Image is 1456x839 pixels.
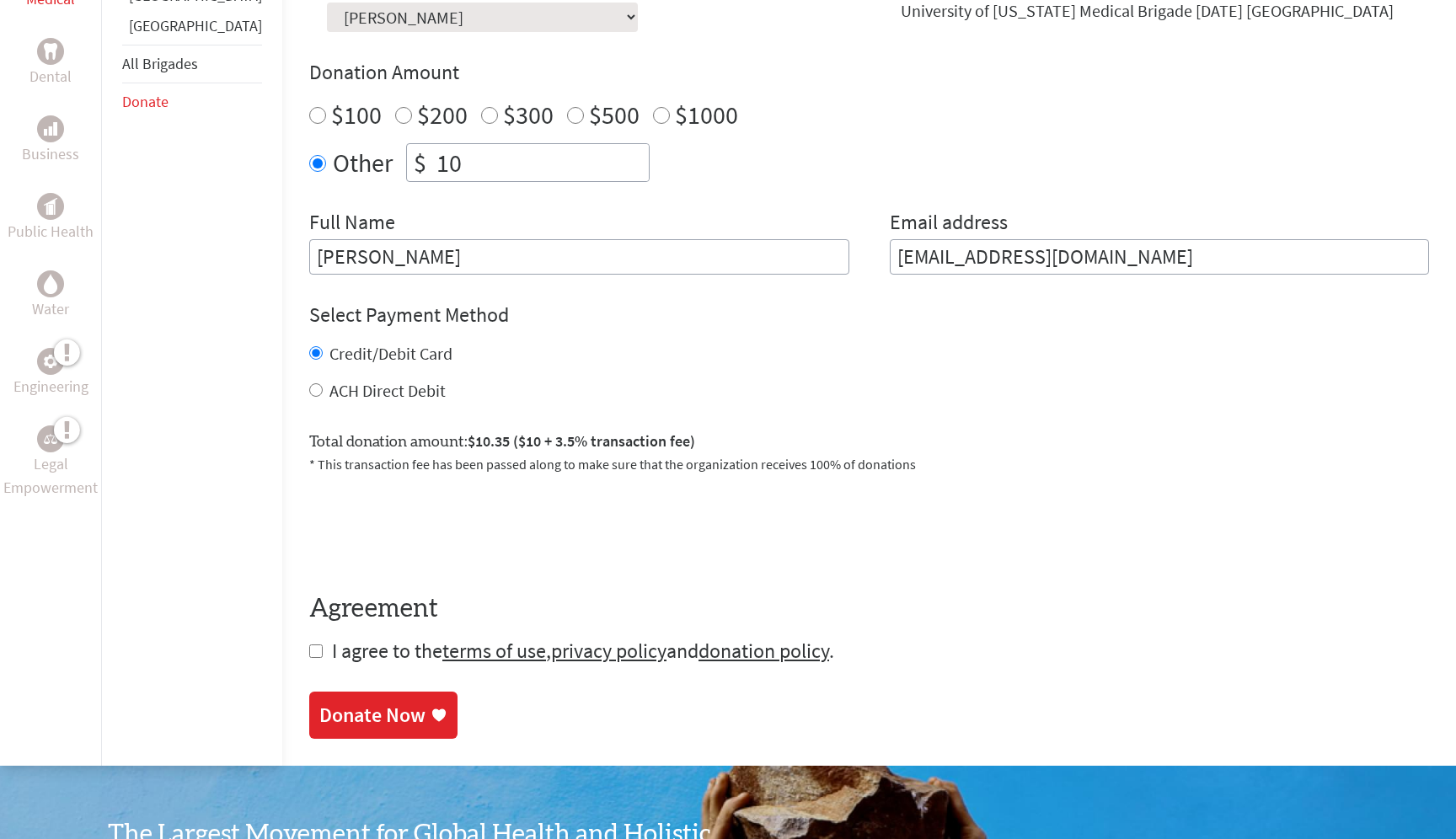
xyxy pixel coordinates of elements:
p: Dental [29,65,72,88]
img: Public Health [44,198,57,215]
p: Business [22,142,79,166]
img: Engineering [44,355,57,368]
label: Email address [890,209,1008,239]
a: All Brigades [122,54,198,73]
input: Your Email [890,239,1430,275]
li: All Brigades [122,45,262,83]
a: DentalDental [29,38,72,88]
label: Full Name [309,209,395,239]
a: [GEOGRAPHIC_DATA] [129,16,262,35]
li: Donate [122,83,262,120]
label: Other [333,143,393,182]
p: Public Health [8,220,94,243]
label: $300 [503,99,554,131]
h4: Agreement [309,594,1429,624]
label: $500 [589,99,640,131]
div: Business [37,115,64,142]
h4: Select Payment Method [309,302,1429,329]
p: Water [32,297,69,321]
div: Donate Now [319,702,426,729]
h4: Donation Amount [309,59,1429,86]
div: Water [37,270,64,297]
p: Legal Empowerment [3,452,98,500]
a: Donate [122,92,169,111]
a: Public HealthPublic Health [8,193,94,243]
label: Credit/Debit Card [329,343,452,364]
p: * This transaction fee has been passed along to make sure that the organization receives 100% of ... [309,454,1429,474]
label: $100 [331,99,382,131]
a: EngineeringEngineering [13,348,88,398]
label: Total donation amount: [309,430,695,454]
div: Public Health [37,193,64,220]
img: Water [44,275,57,294]
iframe: To enrich screen reader interactions, please activate Accessibility in Grammarly extension settings [309,494,565,560]
a: WaterWater [32,270,69,321]
a: Donate Now [309,692,458,739]
div: Engineering [37,348,64,375]
label: $200 [417,99,468,131]
div: Legal Empowerment [37,425,64,452]
label: $1000 [675,99,738,131]
a: BusinessBusiness [22,115,79,166]
span: $10.35 ($10 + 3.5% transaction fee) [468,431,695,451]
img: Business [44,122,57,136]
div: Dental [37,38,64,65]
div: $ [407,144,433,181]
img: Legal Empowerment [44,434,57,444]
input: Enter Amount [433,144,649,181]
a: donation policy [699,638,829,664]
p: Engineering [13,375,88,398]
a: Legal EmpowermentLegal Empowerment [3,425,98,500]
img: Dental [44,44,57,60]
a: privacy policy [551,638,666,664]
input: Enter Full Name [309,239,849,275]
li: Panama [122,14,262,45]
span: I agree to the , and . [332,638,834,664]
label: ACH Direct Debit [329,380,446,401]
a: terms of use [442,638,546,664]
